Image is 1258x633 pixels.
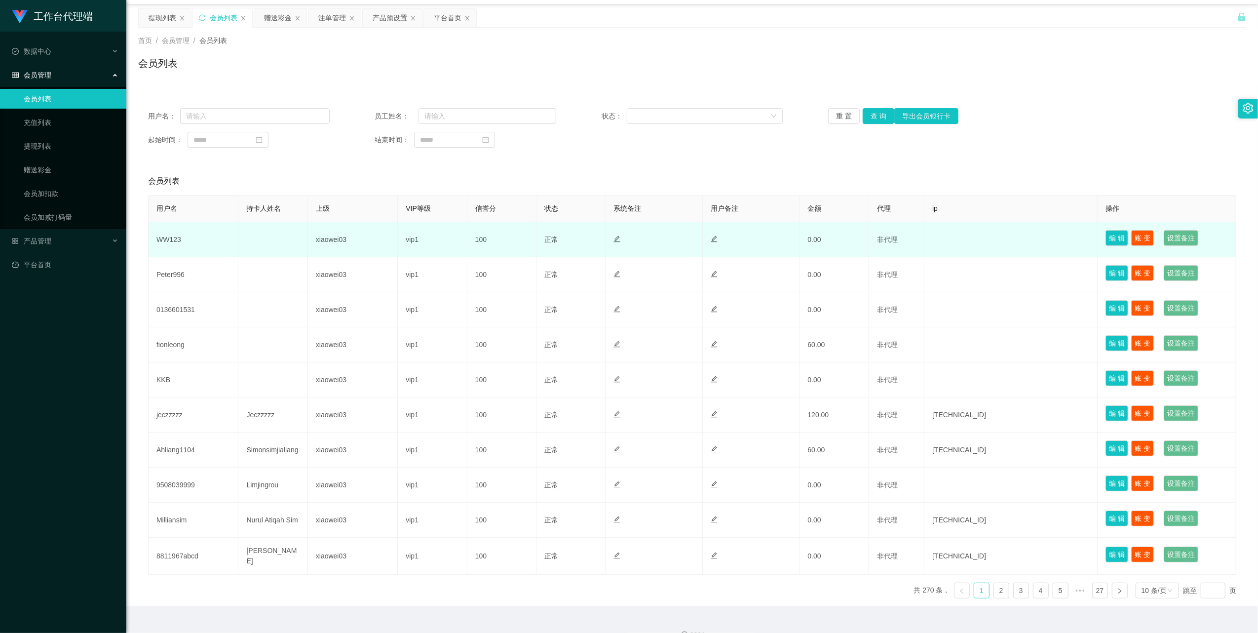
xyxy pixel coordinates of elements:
li: 1 [974,583,990,598]
button: 编 辑 [1106,230,1128,246]
button: 账 变 [1131,511,1154,526]
a: 赠送彩金 [24,160,118,180]
i: 图标: appstore-o [12,237,19,244]
td: 100 [467,468,536,503]
button: 设置备注 [1164,265,1198,281]
span: 数据中心 [12,47,51,55]
span: ••• [1072,583,1088,598]
i: 图标: edit [711,376,718,383]
td: 0.00 [800,222,869,257]
td: xiaowei03 [308,397,398,433]
span: 正常 [544,516,558,524]
td: 60.00 [800,433,869,468]
i: 图标: edit [613,516,620,523]
span: / [193,37,195,44]
span: 非代理 [877,446,898,454]
a: 1 [974,583,989,598]
a: 会员列表 [24,89,118,109]
td: 0.00 [800,503,869,538]
i: 图标: edit [711,411,718,418]
td: vip1 [398,503,467,538]
td: 100 [467,503,536,538]
td: vip1 [398,292,467,327]
span: 非代理 [877,552,898,560]
button: 设置备注 [1164,230,1198,246]
i: 图标: calendar [256,136,263,143]
span: 正常 [544,376,558,384]
span: 非代理 [877,411,898,419]
button: 账 变 [1131,335,1154,351]
td: fionleong [149,327,238,362]
span: 正常 [544,552,558,560]
td: Nurul Atiqah Sim [238,503,307,538]
td: Jeczzzzz [238,397,307,433]
td: xiaowei03 [308,433,398,468]
a: 2 [994,583,1009,598]
span: 正常 [544,411,558,419]
i: 图标: left [959,588,965,594]
td: Peter996 [149,257,238,292]
button: 账 变 [1131,475,1154,491]
td: 100 [467,362,536,397]
td: Simonsimjialiang [238,433,307,468]
span: 会员列表 [148,175,180,187]
div: 会员列表 [210,8,237,27]
td: vip1 [398,222,467,257]
span: 状态： [602,111,627,121]
button: 账 变 [1131,265,1154,281]
button: 账 变 [1131,405,1154,421]
span: 会员管理 [162,37,190,44]
td: xiaowei03 [308,538,398,575]
span: 起始时间： [148,135,188,145]
span: 产品管理 [12,237,51,245]
td: 0.00 [800,257,869,292]
button: 编 辑 [1106,265,1128,281]
i: 图标: edit [613,411,620,418]
span: 正常 [544,236,558,243]
h1: 工作台代理端 [34,0,93,32]
i: 图标: check-circle-o [12,48,19,55]
span: / [156,37,158,44]
li: 3 [1013,583,1029,598]
span: ip [932,204,938,212]
i: 图标: down [1167,588,1173,594]
button: 设置备注 [1164,511,1198,526]
span: 正常 [544,481,558,489]
span: 系统备注 [613,204,641,212]
i: 图标: setting [1243,103,1254,114]
td: 100 [467,222,536,257]
a: 会员加扣款 [24,184,118,203]
td: 8811967abcd [149,538,238,575]
img: logo.9652507e.png [12,10,28,24]
input: 请输入 [419,108,556,124]
td: vip1 [398,257,467,292]
button: 设置备注 [1164,475,1198,491]
h1: 会员列表 [138,56,178,71]
button: 编 辑 [1106,511,1128,526]
span: 非代理 [877,306,898,314]
i: 图标: calendar [482,136,489,143]
span: 正常 [544,341,558,349]
i: 图标: unlock [1237,12,1246,21]
i: 图标: close [410,15,416,21]
td: 9508039999 [149,468,238,503]
div: 注单管理 [318,8,346,27]
td: vip1 [398,362,467,397]
div: 提现列表 [149,8,176,27]
i: 图标: edit [711,271,718,277]
td: 0.00 [800,538,869,575]
i: 图标: edit [711,306,718,313]
button: 设置备注 [1164,405,1198,421]
td: 0.00 [800,362,869,397]
button: 查 询 [863,108,894,124]
i: 图标: edit [711,481,718,488]
span: 正常 [544,446,558,454]
span: 员工姓名： [375,111,419,121]
button: 账 变 [1131,300,1154,316]
td: 0136601531 [149,292,238,327]
i: 图标: edit [613,236,620,242]
span: 正常 [544,271,558,278]
td: WW123 [149,222,238,257]
td: xiaowei03 [308,503,398,538]
button: 设置备注 [1164,440,1198,456]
